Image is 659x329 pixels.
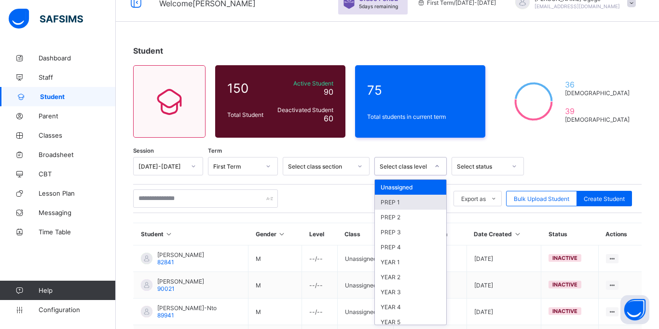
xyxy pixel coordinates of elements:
[565,89,630,97] span: [DEMOGRAPHIC_DATA]
[337,245,393,272] td: Unassigned
[375,285,446,300] div: YEAR 3
[39,73,116,81] span: Staff
[367,113,473,120] span: Total students in current term
[541,223,599,245] th: Status
[514,195,569,202] span: Bulk Upload Student
[467,299,541,325] td: [DATE]
[278,230,286,238] i: Sort in Ascending Order
[133,147,154,154] span: Session
[248,245,302,272] td: M
[275,106,333,114] span: Deactivated Student
[375,195,446,210] div: PREP 1
[513,230,522,238] i: Sort in Ascending Order
[133,46,163,56] span: Student
[248,272,302,299] td: M
[39,131,116,139] span: Classes
[552,308,577,315] span: inactive
[375,270,446,285] div: YEAR 2
[288,163,352,170] div: Select class section
[157,285,175,292] span: 90021
[467,272,541,299] td: [DATE]
[620,295,649,324] button: Open asap
[302,272,337,299] td: --/--
[467,245,541,272] td: [DATE]
[138,163,185,170] div: [DATE]-[DATE]
[324,114,333,123] span: 60
[157,251,204,258] span: [PERSON_NAME]
[134,223,248,245] th: Student
[213,163,260,170] div: First Term
[165,230,173,238] i: Sort in Ascending Order
[275,80,333,87] span: Active Student
[598,223,642,245] th: Actions
[157,278,204,285] span: [PERSON_NAME]
[359,3,398,9] span: 5 days remaining
[40,93,116,100] span: Student
[584,195,625,202] span: Create Student
[375,240,446,255] div: PREP 4
[302,299,337,325] td: --/--
[375,300,446,315] div: YEAR 4
[208,147,222,154] span: Term
[457,163,506,170] div: Select status
[565,116,630,123] span: [DEMOGRAPHIC_DATA]
[337,272,393,299] td: Unassigned
[461,195,486,202] span: Export as
[337,299,393,325] td: Unassigned
[39,112,116,120] span: Parent
[552,255,577,261] span: inactive
[375,180,446,195] div: Unassigned
[157,258,174,266] span: 82841
[157,304,217,312] span: [PERSON_NAME]-Nto
[552,281,577,288] span: inactive
[337,223,393,245] th: Class
[375,210,446,225] div: PREP 2
[380,163,429,170] div: Select class level
[9,9,83,29] img: safsims
[565,80,630,89] span: 36
[248,223,302,245] th: Gender
[39,54,116,62] span: Dashboard
[39,170,116,178] span: CBT
[375,255,446,270] div: YEAR 1
[39,228,116,236] span: Time Table
[227,81,270,96] span: 150
[39,189,116,197] span: Lesson Plan
[39,209,116,216] span: Messaging
[157,312,174,319] span: 89941
[39,286,115,294] span: Help
[248,299,302,325] td: M
[225,109,272,121] div: Total Student
[565,106,630,116] span: 39
[324,87,333,97] span: 90
[375,225,446,240] div: PREP 3
[39,306,115,314] span: Configuration
[302,223,337,245] th: Level
[39,151,116,158] span: Broadsheet
[467,223,541,245] th: Date Created
[367,83,473,98] span: 75
[535,3,620,9] span: [EMAIL_ADDRESS][DOMAIN_NAME]
[302,245,337,272] td: --/--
